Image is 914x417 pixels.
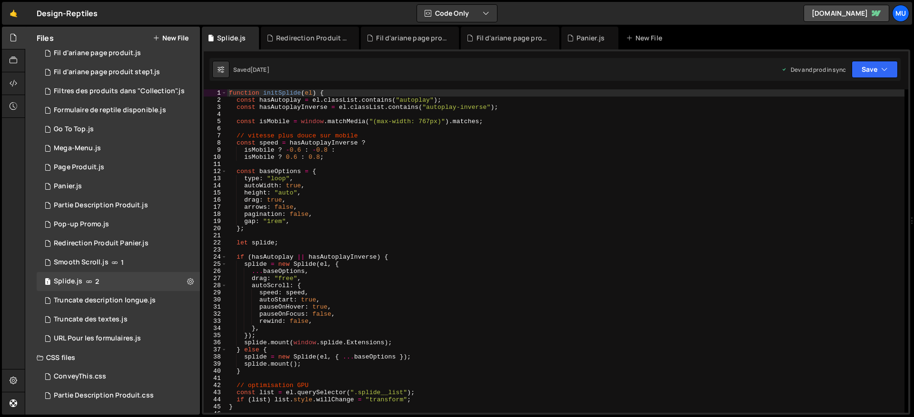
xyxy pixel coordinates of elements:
[37,386,200,405] div: 16910/46784.css
[2,2,25,25] a: 🤙
[204,289,227,296] div: 29
[37,101,200,120] div: 16910/46617.js
[54,258,109,267] div: Smooth Scroll.js
[204,303,227,310] div: 31
[204,360,227,368] div: 39
[204,118,227,125] div: 5
[204,318,227,325] div: 33
[45,279,50,286] span: 1
[204,146,227,154] div: 9
[54,106,166,115] div: Formulaire de reptile disponible.js
[204,161,227,168] div: 11
[204,261,227,268] div: 25
[54,125,94,134] div: Go To Top.js
[54,201,148,210] div: Partie Description Produit.js
[37,367,200,386] div: 16910/47020.css
[204,139,227,146] div: 8
[204,325,227,332] div: 34
[54,163,104,172] div: Page Produit.js
[204,246,227,253] div: 23
[37,253,200,272] div: 16910/46296.js
[204,89,227,97] div: 1
[37,215,200,234] div: 16910/47091.js
[37,120,200,139] div: 16910/46616.js
[204,332,227,339] div: 35
[37,139,200,158] div: 16910/46591.js
[376,33,447,43] div: Fil d'ariane page produit step1.js
[204,154,227,161] div: 10
[37,33,54,43] h2: Files
[204,204,227,211] div: 17
[54,315,128,324] div: Truncate des textes.js
[204,225,227,232] div: 20
[37,63,200,82] div: 16910/47449.js
[892,5,909,22] a: Mu
[204,268,227,275] div: 26
[204,132,227,139] div: 7
[852,61,898,78] button: Save
[54,334,141,343] div: URL Pour les formulaires.js
[204,375,227,382] div: 41
[204,396,227,403] div: 44
[781,66,846,74] div: Dev and prod in sync
[204,389,227,396] div: 43
[25,348,200,367] div: CSS files
[54,182,82,191] div: Panier.js
[204,339,227,346] div: 36
[37,310,200,329] div: 16910/46512.js
[204,182,227,189] div: 14
[95,278,99,285] span: 2
[217,33,246,43] div: Splide.js
[204,310,227,318] div: 32
[37,177,200,196] div: 16910/47447.js
[54,220,109,229] div: Pop-up Promo.js
[276,33,348,43] div: Redirection Produit Panier.js
[204,296,227,303] div: 30
[54,239,149,248] div: Redirection Produit Panier.js
[37,196,200,215] div: 16910/46780.js
[576,33,605,43] div: Panier.js
[204,253,227,261] div: 24
[233,66,269,74] div: Saved
[37,272,200,291] div: 16910/46295.js
[250,66,269,74] div: [DATE]
[204,382,227,389] div: 42
[204,196,227,204] div: 16
[204,104,227,111] div: 3
[204,275,227,282] div: 27
[204,125,227,132] div: 6
[54,49,141,58] div: Fil d'ariane page produit.js
[37,158,200,177] div: 16910/46562.js
[204,168,227,175] div: 12
[37,82,203,101] div: 16910/46494.js
[37,8,98,19] div: Design-Reptiles
[37,329,200,348] div: 16910/46504.js
[204,218,227,225] div: 19
[54,144,101,153] div: Mega-Menu.js
[204,97,227,104] div: 2
[54,391,154,400] div: Partie Description Produit.css
[204,353,227,360] div: 38
[37,234,200,253] div: 16910/47455.js
[477,33,548,43] div: Fil d'ariane page produit.js
[37,291,200,310] div: 16910/46628.js
[204,175,227,182] div: 13
[804,5,889,22] a: [DOMAIN_NAME]
[54,296,156,305] div: Truncate description longue.js
[204,282,227,289] div: 28
[417,5,497,22] button: Code Only
[37,44,200,63] div: 16910/47448.js
[204,403,227,410] div: 45
[54,87,185,96] div: Filtres des produits dans "Collection".js
[204,368,227,375] div: 40
[204,189,227,196] div: 15
[54,372,106,381] div: ConveyThis.css
[204,232,227,239] div: 21
[204,239,227,246] div: 22
[204,346,227,353] div: 37
[204,111,227,118] div: 4
[153,34,189,42] button: New File
[121,259,124,266] span: 1
[54,277,82,286] div: Splide.js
